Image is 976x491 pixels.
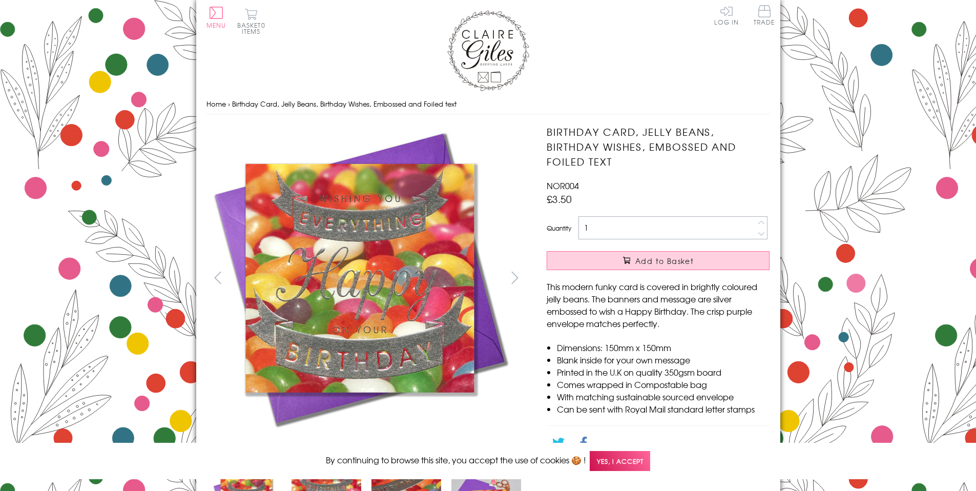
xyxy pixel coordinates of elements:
img: Birthday Card, Jelly Beans, Birthday Wishes, Embossed and Foiled text [206,125,513,432]
li: Blank inside for your own message [557,354,770,366]
span: Birthday Card, Jelly Beans, Birthday Wishes, Embossed and Foiled text [232,99,456,109]
span: Add to Basket [635,256,694,266]
a: Trade [754,5,775,27]
img: Birthday Card, Jelly Beans, Birthday Wishes, Embossed and Foiled text [526,125,834,432]
img: Claire Giles Greetings Cards [447,10,529,91]
span: NOR004 [547,179,579,192]
button: prev [206,266,230,289]
span: Trade [754,5,775,25]
span: £3.50 [547,192,572,206]
button: Menu [206,7,226,28]
button: next [503,266,526,289]
span: Yes, I accept [590,451,650,471]
button: Basket0 items [237,8,265,34]
p: This modern funky card is covered in brightly coloured jelly beans. The banners and message are s... [547,280,770,330]
a: Log In [714,5,739,25]
button: Add to Basket [547,251,770,270]
label: Quantity [547,223,571,233]
span: Menu [206,21,226,30]
nav: breadcrumbs [206,94,770,115]
li: Dimensions: 150mm x 150mm [557,341,770,354]
li: Can be sent with Royal Mail standard letter stamps [557,403,770,415]
li: Comes wrapped in Compostable bag [557,378,770,391]
span: › [228,99,230,109]
li: With matching sustainable sourced envelope [557,391,770,403]
a: Home [206,99,226,109]
span: 0 items [242,21,265,36]
li: Printed in the U.K on quality 350gsm board [557,366,770,378]
h1: Birthday Card, Jelly Beans, Birthday Wishes, Embossed and Foiled text [547,125,770,169]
